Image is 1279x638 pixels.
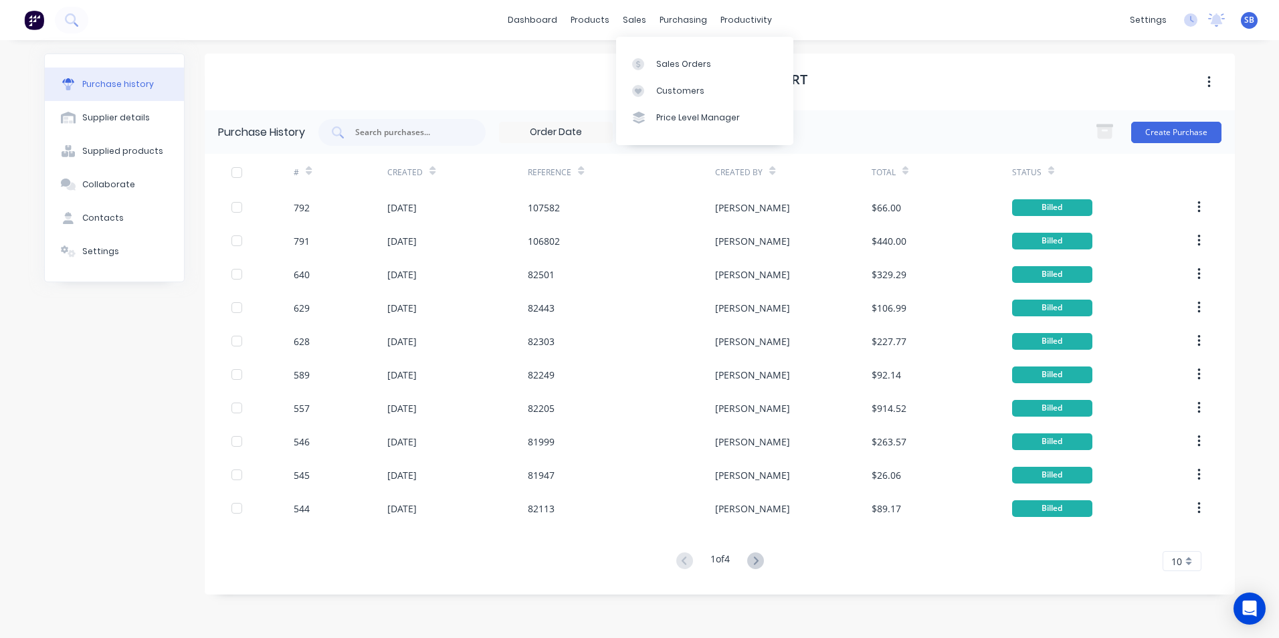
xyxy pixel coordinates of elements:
[715,468,790,482] div: [PERSON_NAME]
[1131,122,1221,143] button: Create Purchase
[715,234,790,248] div: [PERSON_NAME]
[218,124,305,140] div: Purchase History
[82,245,119,257] div: Settings
[387,167,423,179] div: Created
[656,58,711,70] div: Sales Orders
[1012,400,1092,417] div: Billed
[1012,333,1092,350] div: Billed
[387,502,417,516] div: [DATE]
[387,268,417,282] div: [DATE]
[528,401,555,415] div: 82205
[45,201,184,235] button: Contacts
[294,268,310,282] div: 640
[387,201,417,215] div: [DATE]
[294,435,310,449] div: 546
[616,78,793,104] a: Customers
[1012,199,1092,216] div: Billed
[1012,300,1092,316] div: Billed
[294,234,310,248] div: 791
[872,401,906,415] div: $914.52
[1012,433,1092,450] div: Billed
[387,334,417,348] div: [DATE]
[616,104,793,131] a: Price Level Manager
[294,301,310,315] div: 629
[294,368,310,382] div: 589
[872,167,896,179] div: Total
[656,112,740,124] div: Price Level Manager
[715,201,790,215] div: [PERSON_NAME]
[387,401,417,415] div: [DATE]
[715,435,790,449] div: [PERSON_NAME]
[1012,500,1092,517] div: Billed
[1123,10,1173,30] div: settings
[1012,167,1042,179] div: Status
[24,10,44,30] img: Factory
[528,334,555,348] div: 82303
[564,10,616,30] div: products
[500,122,612,142] input: Order Date
[82,145,163,157] div: Supplied products
[528,234,560,248] div: 106802
[45,101,184,134] button: Supplier details
[872,234,906,248] div: $440.00
[387,435,417,449] div: [DATE]
[354,126,465,139] input: Search purchases...
[294,167,299,179] div: #
[872,201,901,215] div: $66.00
[872,368,901,382] div: $92.14
[1234,593,1266,625] div: Open Intercom Messenger
[872,268,906,282] div: $329.29
[715,401,790,415] div: [PERSON_NAME]
[387,468,417,482] div: [DATE]
[872,334,906,348] div: $227.77
[82,78,154,90] div: Purchase history
[653,10,714,30] div: purchasing
[294,201,310,215] div: 792
[294,401,310,415] div: 557
[872,468,901,482] div: $26.06
[528,167,571,179] div: Reference
[501,10,564,30] a: dashboard
[45,68,184,101] button: Purchase history
[616,10,653,30] div: sales
[528,301,555,315] div: 82443
[528,368,555,382] div: 82249
[872,301,906,315] div: $106.99
[872,502,901,516] div: $89.17
[294,502,310,516] div: 544
[528,201,560,215] div: 107582
[294,334,310,348] div: 628
[715,167,763,179] div: Created By
[1012,467,1092,484] div: Billed
[528,435,555,449] div: 81999
[715,502,790,516] div: [PERSON_NAME]
[1012,233,1092,249] div: Billed
[82,179,135,191] div: Collaborate
[82,212,124,224] div: Contacts
[715,368,790,382] div: [PERSON_NAME]
[715,301,790,315] div: [PERSON_NAME]
[45,168,184,201] button: Collaborate
[294,468,310,482] div: 545
[715,268,790,282] div: [PERSON_NAME]
[714,10,779,30] div: productivity
[45,134,184,168] button: Supplied products
[1171,554,1182,568] span: 10
[528,468,555,482] div: 81947
[710,552,730,571] div: 1 of 4
[387,301,417,315] div: [DATE]
[1012,366,1092,383] div: Billed
[1244,14,1254,26] span: SB
[387,234,417,248] div: [DATE]
[1012,266,1092,283] div: Billed
[872,435,906,449] div: $263.57
[715,334,790,348] div: [PERSON_NAME]
[528,502,555,516] div: 82113
[656,85,704,97] div: Customers
[528,268,555,282] div: 82501
[45,235,184,268] button: Settings
[387,368,417,382] div: [DATE]
[82,112,150,124] div: Supplier details
[616,50,793,77] a: Sales Orders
